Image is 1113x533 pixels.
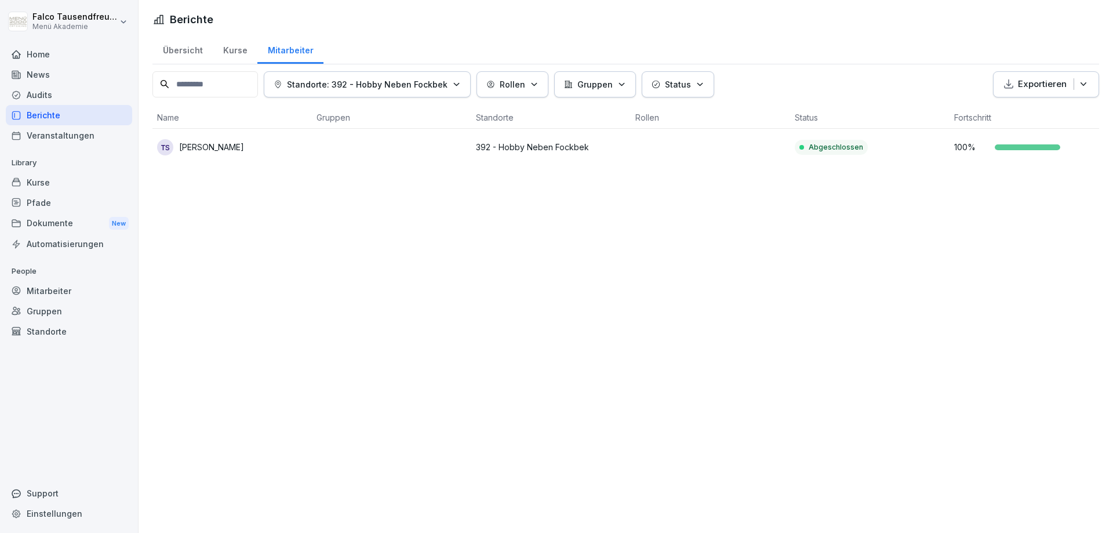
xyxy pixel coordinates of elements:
a: Automatisierungen [6,234,132,254]
button: Rollen [477,71,548,97]
button: Status [642,71,714,97]
a: Mitarbeiter [257,34,323,64]
div: Dokumente [6,213,132,234]
p: Gruppen [577,78,613,90]
a: Einstellungen [6,503,132,524]
a: Mitarbeiter [6,281,132,301]
button: Exportieren [993,71,1099,97]
th: Rollen [631,107,790,129]
p: Falco Tausendfreund [32,12,117,22]
p: 392 - Hobby Neben Fockbek [476,141,626,153]
button: Gruppen [554,71,636,97]
th: Standorte [471,107,631,129]
p: Standorte: 392 - Hobby Neben Fockbek [287,78,448,90]
th: Status [790,107,950,129]
button: Standorte: 392 - Hobby Neben Fockbek [264,71,471,97]
a: Gruppen [6,301,132,321]
div: New [109,217,129,230]
p: People [6,262,132,281]
a: Home [6,44,132,64]
a: Übersicht [152,34,213,64]
a: Standorte [6,321,132,342]
p: Library [6,154,132,172]
a: Veranstaltungen [6,125,132,146]
a: Audits [6,85,132,105]
a: Berichte [6,105,132,125]
th: Gruppen [312,107,471,129]
th: Name [152,107,312,129]
p: 100 % [954,141,989,153]
a: Kurse [213,34,257,64]
div: Support [6,483,132,503]
th: Fortschritt [950,107,1109,129]
a: Kurse [6,172,132,193]
p: Exportieren [1018,78,1067,91]
a: DokumenteNew [6,213,132,234]
p: Abgeschlossen [809,142,863,153]
h1: Berichte [170,12,213,27]
p: [PERSON_NAME] [179,141,244,153]
a: News [6,64,132,85]
p: Status [665,78,691,90]
p: Menü Akademie [32,23,117,31]
a: Pfade [6,193,132,213]
p: Rollen [500,78,525,90]
div: TS [157,139,173,155]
